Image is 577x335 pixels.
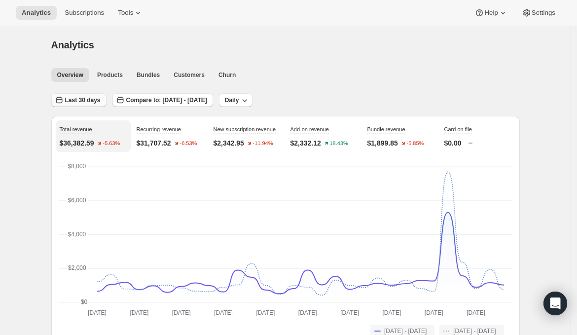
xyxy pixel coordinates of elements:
[290,126,329,132] span: Add-on revenue
[130,309,148,316] text: [DATE]
[424,309,443,316] text: [DATE]
[256,309,275,316] text: [DATE]
[51,39,94,50] span: Analytics
[214,309,233,316] text: [DATE]
[214,138,244,148] p: $2,342.95
[51,93,107,107] button: Last 30 days
[172,309,190,316] text: [DATE]
[467,309,485,316] text: [DATE]
[16,6,57,20] button: Analytics
[65,9,104,17] span: Subscriptions
[137,138,171,148] p: $31,707.52
[298,309,317,316] text: [DATE]
[174,71,205,79] span: Customers
[60,126,92,132] span: Total revenue
[444,126,472,132] span: Card on file
[180,141,197,147] text: -6.53%
[367,126,405,132] span: Bundle revenue
[65,96,101,104] span: Last 30 days
[252,141,273,147] text: -11.94%
[453,327,496,335] span: [DATE] - [DATE]
[112,93,213,107] button: Compare to: [DATE] - [DATE]
[340,309,359,316] text: [DATE]
[137,71,160,79] span: Bundles
[406,141,424,147] text: -5.85%
[22,9,51,17] span: Analytics
[88,309,107,316] text: [DATE]
[68,197,86,204] text: $6,000
[97,71,123,79] span: Products
[59,6,110,20] button: Subscriptions
[68,163,86,170] text: $8,000
[60,138,94,148] p: $36,382.59
[532,9,555,17] span: Settings
[214,126,276,132] span: New subscription revenue
[68,264,86,271] text: $2,000
[384,327,427,335] span: [DATE] - [DATE]
[57,71,83,79] span: Overview
[329,141,348,147] text: 18.43%
[469,6,513,20] button: Help
[543,292,567,315] div: Open Intercom Messenger
[218,71,236,79] span: Churn
[225,96,239,104] span: Daily
[103,141,120,147] text: -5.63%
[112,6,149,20] button: Tools
[118,9,133,17] span: Tools
[382,309,401,316] text: [DATE]
[126,96,207,104] span: Compare to: [DATE] - [DATE]
[516,6,561,20] button: Settings
[68,231,86,238] text: $4,000
[290,138,321,148] p: $2,332.12
[367,138,398,148] p: $1,899.85
[219,93,253,107] button: Daily
[80,298,87,305] text: $0
[444,138,462,148] p: $0.00
[484,9,498,17] span: Help
[137,126,181,132] span: Recurring revenue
